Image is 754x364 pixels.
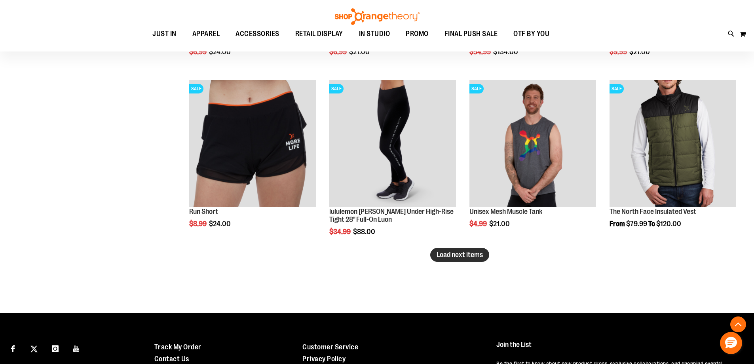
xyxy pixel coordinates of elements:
[209,48,232,56] span: $24.00
[353,228,376,236] span: $88.00
[444,25,498,43] span: FINAL PUSH SALE
[154,355,189,363] a: Contact Us
[6,341,20,355] a: Visit our Facebook page
[30,345,38,353] img: Twitter
[469,220,488,228] span: $4.99
[48,341,62,355] a: Visit our Instagram page
[329,80,456,208] a: Product image for lululemon Wunder Under High-Rise Tight 28" Full-On LuonSALE
[334,8,421,25] img: Shop Orangetheory
[496,341,736,356] h4: Join the List
[626,220,647,228] span: $79.99
[469,80,596,207] img: Product image for Unisex Mesh Muscle Tank
[228,25,287,43] a: ACCESSORIES
[610,84,624,93] span: SALE
[610,80,736,208] a: Product image for The North Face Insulated VestSALE
[656,220,681,228] span: $120.00
[606,76,740,248] div: product
[505,25,557,43] a: OTF BY YOU
[144,25,184,43] a: JUST IN
[189,84,203,93] span: SALE
[329,84,344,93] span: SALE
[610,80,736,207] img: Product image for The North Face Insulated Vest
[185,76,320,248] div: product
[359,25,390,43] span: IN STUDIO
[465,76,600,248] div: product
[629,48,651,56] span: $21.00
[610,208,696,215] a: The North Face Insulated Vest
[469,84,484,93] span: SALE
[489,220,511,228] span: $21.00
[325,76,460,255] div: product
[152,25,177,43] span: JUST IN
[493,48,519,56] span: $134.00
[189,220,208,228] span: $8.99
[329,48,348,56] span: $6.99
[349,48,371,56] span: $21.00
[329,208,454,223] a: lululemon [PERSON_NAME] Under High-Rise Tight 28" Full-On Luon
[189,48,208,56] span: $6.99
[430,248,489,262] button: Load next items
[27,341,41,355] a: Visit our X page
[154,343,201,351] a: Track My Order
[730,316,746,332] button: Back To Top
[720,332,742,354] button: Hello, have a question? Let’s chat.
[184,25,228,43] a: APPAREL
[610,220,625,228] span: From
[437,251,483,259] span: Load next items
[469,80,596,208] a: Product image for Unisex Mesh Muscle TankSALE
[469,208,542,215] a: Unisex Mesh Muscle Tank
[189,80,316,208] a: Product image for Run ShortsSALE
[302,343,358,351] a: Customer Service
[469,48,492,56] span: $54.99
[70,341,84,355] a: Visit our Youtube page
[329,228,352,236] span: $34.99
[351,25,398,43] a: IN STUDIO
[236,25,279,43] span: ACCESSORIES
[189,208,218,215] a: Run Short
[513,25,549,43] span: OTF BY YOU
[437,25,506,43] a: FINAL PUSH SALE
[302,355,346,363] a: Privacy Policy
[610,48,628,56] span: $9.99
[329,80,456,207] img: Product image for lululemon Wunder Under High-Rise Tight 28" Full-On Luon
[648,220,655,228] span: To
[287,25,351,43] a: RETAIL DISPLAY
[398,25,437,43] a: PROMO
[209,220,232,228] span: $24.00
[406,25,429,43] span: PROMO
[189,80,316,207] img: Product image for Run Shorts
[192,25,220,43] span: APPAREL
[295,25,343,43] span: RETAIL DISPLAY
